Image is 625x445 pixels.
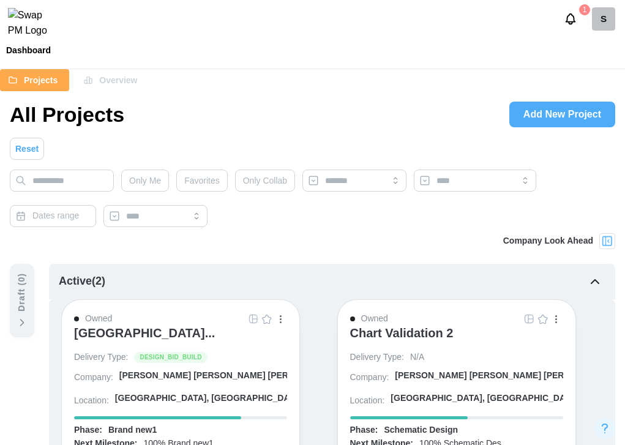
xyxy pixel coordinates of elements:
[235,170,295,192] button: Only Collab
[350,424,378,436] div: Phase:
[260,312,274,326] button: Empty Star
[140,353,201,362] span: DESIGN_BID_BUILD
[350,351,404,364] div: Delivery Type:
[6,46,51,54] div: Dashboard
[503,234,593,248] div: Company Look Ahead
[10,138,44,160] button: Reset
[601,235,613,247] img: Project Look Ahead Button
[85,312,112,326] div: Owned
[384,424,458,436] div: Schematic Design
[410,351,424,364] div: N/A
[592,7,615,31] div: S
[74,326,215,340] div: [GEOGRAPHIC_DATA]...
[8,8,58,39] img: Swap PM Logo
[391,392,578,405] div: [GEOGRAPHIC_DATA], [GEOGRAPHIC_DATA]
[560,9,581,29] button: Notifications
[523,102,601,127] span: Add New Project
[395,370,563,386] a: [PERSON_NAME] [PERSON_NAME] [PERSON_NAME] A...
[579,4,590,15] div: 1
[262,314,272,324] img: Empty Star
[247,312,260,326] button: Grid Icon
[350,326,454,340] div: Chart Validation 2
[15,273,29,312] div: Draft ( 0 )
[74,424,102,436] div: Phase:
[176,170,228,192] button: Favorites
[10,205,96,227] button: Dates range
[538,314,548,324] img: Empty Star
[592,7,615,31] a: simpleuser
[108,424,157,436] div: Brand new1
[243,170,287,191] span: Only Collab
[75,69,149,91] button: Overview
[350,372,389,384] div: Company:
[523,312,536,326] button: Grid Icon
[59,273,105,290] div: Active ( 2 )
[15,138,39,159] span: Reset
[350,395,385,407] div: Location:
[350,326,563,351] a: Chart Validation 2
[129,170,161,191] span: Only Me
[115,392,303,405] div: [GEOGRAPHIC_DATA], [GEOGRAPHIC_DATA]
[74,395,109,407] div: Location:
[99,70,137,91] span: Overview
[10,101,124,128] h1: All Projects
[121,170,169,192] button: Only Me
[361,312,388,326] div: Owned
[184,170,220,191] span: Favorites
[119,370,355,382] div: [PERSON_NAME] [PERSON_NAME] [PERSON_NAME] A...
[509,102,615,127] a: Add New Project
[119,370,287,386] a: [PERSON_NAME] [PERSON_NAME] [PERSON_NAME] A...
[74,326,287,351] a: [GEOGRAPHIC_DATA]...
[32,211,79,220] span: Dates range
[249,314,258,324] img: Grid Icon
[536,312,550,326] button: Empty Star
[525,314,534,324] img: Grid Icon
[74,372,113,384] div: Company:
[24,70,58,91] span: Projects
[74,351,128,364] div: Delivery Type:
